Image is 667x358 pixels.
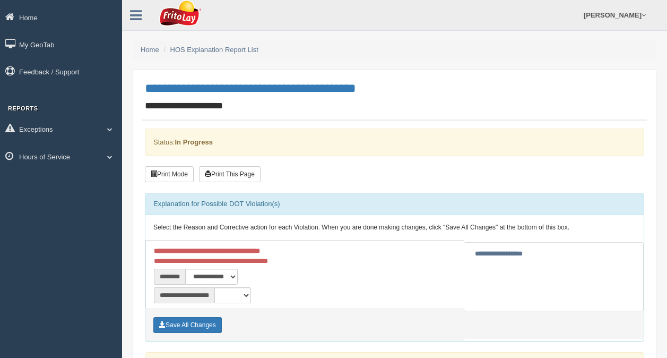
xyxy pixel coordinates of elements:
button: Save [153,317,222,333]
a: HOS Explanation Report List [170,46,258,54]
strong: In Progress [175,138,213,146]
div: Status: [145,129,644,156]
div: Explanation for Possible DOT Violation(s) [145,193,644,215]
button: Print This Page [199,166,261,182]
a: Home [141,46,159,54]
div: Select the Reason and Corrective action for each Violation. When you are done making changes, cli... [145,215,644,241]
button: Print Mode [145,166,194,182]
